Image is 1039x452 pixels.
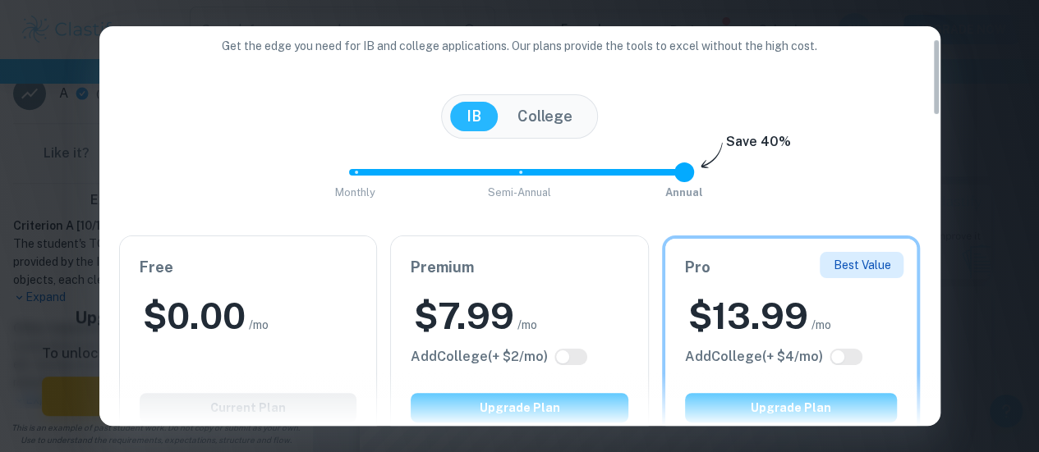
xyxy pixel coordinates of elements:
span: Annual [665,186,703,199]
h2: $ 7.99 [414,292,514,340]
span: Monthly [335,186,375,199]
span: Semi-Annual [488,186,551,199]
h6: Save 40% [726,132,791,160]
img: subscription-arrow.svg [701,142,723,170]
h6: Click to see all the additional College features. [685,347,823,367]
p: Best Value [833,256,890,274]
span: /mo [517,316,537,334]
span: /mo [811,316,831,334]
p: Get the edge you need for IB and college applications. Our plans provide the tools to excel witho... [199,37,840,55]
h6: Premium [411,256,628,279]
h2: $ 0.00 [143,292,246,340]
button: College [501,102,589,131]
h6: Pro [685,256,898,279]
span: /mo [249,316,269,334]
h6: Click to see all the additional College features. [411,347,548,367]
h6: Free [140,256,357,279]
button: IB [450,102,498,131]
h2: $ 13.99 [688,292,808,340]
